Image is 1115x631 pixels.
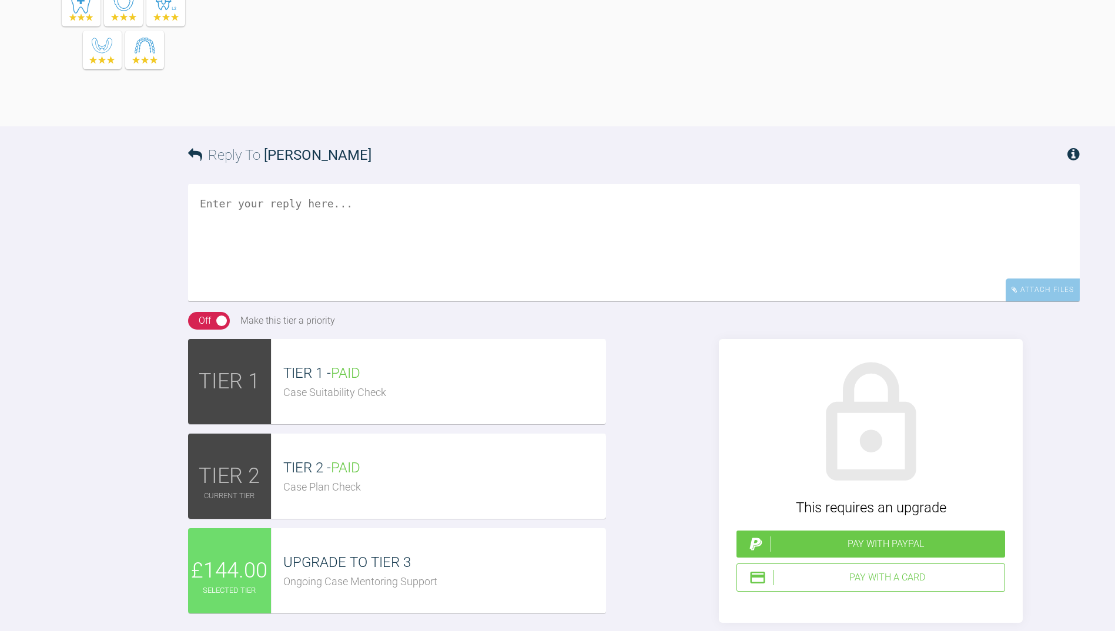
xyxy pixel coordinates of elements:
[331,459,360,476] span: PAID
[771,536,1000,552] div: Pay with PayPal
[191,554,267,588] span: £144.00
[283,479,606,496] div: Case Plan Check
[283,554,411,570] span: UPGRADE TO TIER 3
[199,365,260,399] span: TIER 1
[283,459,360,476] span: TIER 2 -
[283,384,606,401] div: Case Suitability Check
[283,573,606,590] div: Ongoing Case Mentoring Support
[240,313,335,328] div: Make this tier a priority
[283,365,360,381] span: TIER 1 -
[736,496,1005,519] div: This requires an upgrade
[188,144,371,166] h3: Reply To
[803,357,939,492] img: lock.6dc949b6.svg
[749,569,766,586] img: stripeIcon.ae7d7783.svg
[1006,278,1080,301] div: Attach Files
[747,535,765,553] img: paypal.a7a4ce45.svg
[264,147,371,163] span: [PERSON_NAME]
[199,459,260,494] span: TIER 2
[774,570,1000,585] div: Pay with a Card
[199,313,211,328] div: Off
[331,365,360,381] span: PAID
